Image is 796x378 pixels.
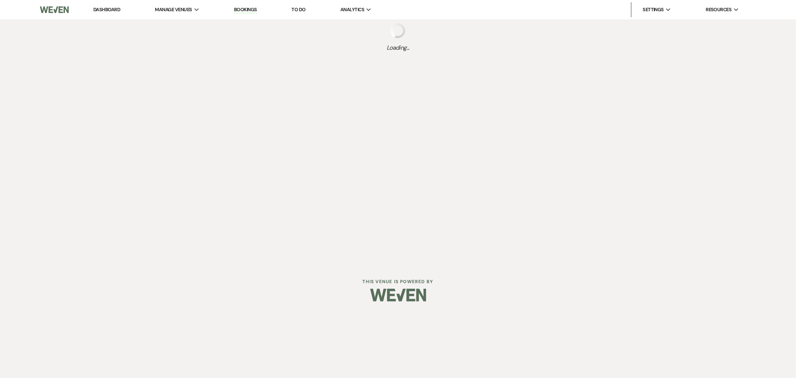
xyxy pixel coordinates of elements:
span: Settings [643,6,664,13]
span: Resources [706,6,731,13]
span: Loading... [387,43,409,52]
img: loading spinner [390,23,405,38]
span: Analytics [340,6,364,13]
a: To Do [292,6,306,13]
img: Weven Logo [370,282,426,308]
a: Dashboard [93,6,120,13]
span: Manage Venues [155,6,192,13]
img: Weven Logo [40,2,69,18]
a: Bookings [234,6,257,13]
